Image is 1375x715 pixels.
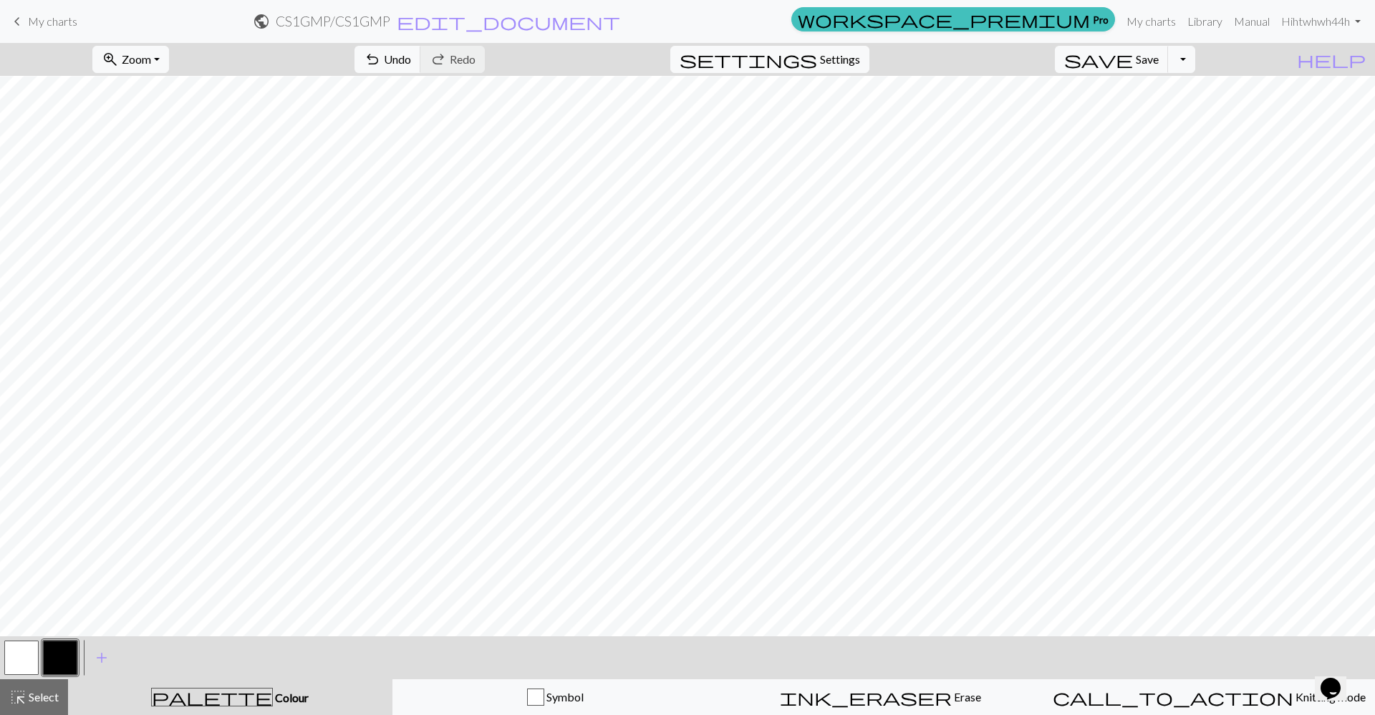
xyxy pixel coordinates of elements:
span: Save [1136,52,1159,66]
span: public [253,11,270,31]
a: Pro [791,7,1115,31]
span: help [1297,49,1366,69]
span: ink_eraser [780,687,952,707]
span: settings [680,49,817,69]
span: zoom_in [102,49,119,69]
button: Knitting mode [1043,679,1375,715]
span: add [93,648,110,668]
a: My charts [9,9,77,34]
i: Settings [680,51,817,68]
span: Knitting mode [1293,690,1366,704]
button: Zoom [92,46,169,73]
span: Zoom [122,52,151,66]
span: Colour [273,691,309,704]
span: highlight_alt [9,687,26,707]
span: Settings [820,51,860,68]
a: My charts [1121,7,1182,36]
span: palette [152,687,272,707]
span: My charts [28,14,77,28]
button: Symbol [392,679,718,715]
span: Symbol [544,690,584,704]
span: workspace_premium [798,9,1090,29]
button: Colour [68,679,392,715]
span: Erase [952,690,981,704]
iframe: chat widget [1315,658,1361,701]
span: save [1064,49,1133,69]
h2: CS1GMP / CS1GMP [276,13,390,29]
span: Undo [384,52,411,66]
button: Erase [718,679,1043,715]
span: edit_document [397,11,620,31]
a: Library [1182,7,1228,36]
a: Manual [1228,7,1275,36]
button: Save [1055,46,1169,73]
button: Undo [354,46,421,73]
span: undo [364,49,381,69]
span: keyboard_arrow_left [9,11,26,31]
span: Select [26,690,59,704]
button: SettingsSettings [670,46,869,73]
a: Hihtwhwh44h [1275,7,1366,36]
span: call_to_action [1053,687,1293,707]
